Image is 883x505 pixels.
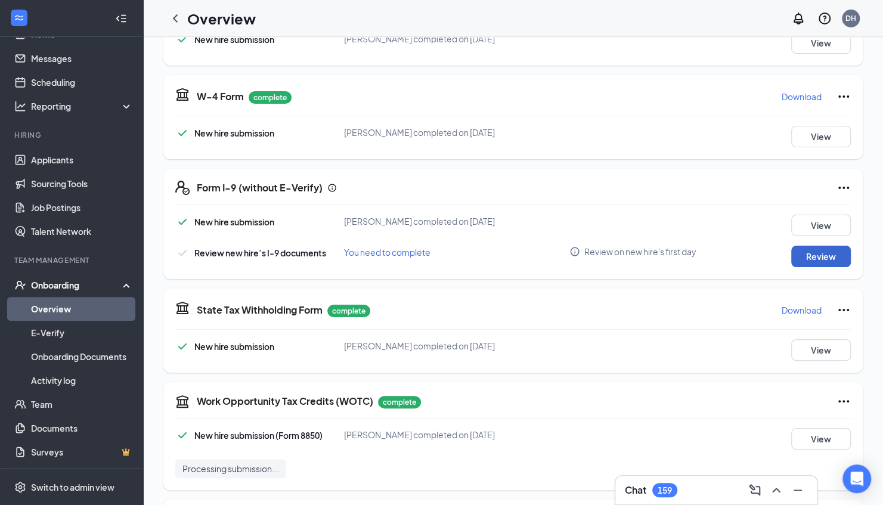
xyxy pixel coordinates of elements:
[31,392,133,416] a: Team
[187,8,256,29] h1: Overview
[194,247,326,258] span: Review new hire’s I-9 documents
[182,463,279,475] span: Processing submission...
[344,429,495,440] span: [PERSON_NAME] completed on [DATE]
[344,127,495,138] span: [PERSON_NAME] completed on [DATE]
[175,394,190,408] svg: TaxGovernmentIcon
[31,70,133,94] a: Scheduling
[197,303,323,317] h5: State Tax Withholding Form
[14,481,26,493] svg: Settings
[836,181,851,195] svg: Ellipses
[14,100,26,112] svg: Analysis
[175,300,190,315] svg: TaxGovernmentIcon
[31,345,133,368] a: Onboarding Documents
[175,87,190,101] svg: TaxGovernmentIcon
[31,148,133,172] a: Applicants
[327,305,370,317] p: complete
[584,246,696,258] span: Review on new hire's first day
[769,483,783,497] svg: ChevronUp
[31,279,123,291] div: Onboarding
[197,395,373,408] h5: Work Opportunity Tax Credits (WOTC)
[175,32,190,47] svg: Checkmark
[344,247,430,258] span: You need to complete
[378,396,421,408] p: complete
[31,196,133,219] a: Job Postings
[197,90,244,103] h5: W-4 Form
[344,340,495,351] span: [PERSON_NAME] completed on [DATE]
[782,304,822,316] p: Download
[791,483,805,497] svg: Minimize
[175,181,190,195] svg: FormI9EVerifyIcon
[788,481,807,500] button: Minimize
[115,13,127,24] svg: Collapse
[781,300,822,320] button: Download
[748,483,762,497] svg: ComposeMessage
[625,484,646,497] h3: Chat
[194,341,274,352] span: New hire submission
[194,216,274,227] span: New hire submission
[791,126,851,147] button: View
[194,128,274,138] span: New hire submission
[791,32,851,54] button: View
[175,428,190,442] svg: Checkmark
[791,246,851,267] button: Review
[836,303,851,317] svg: Ellipses
[791,339,851,361] button: View
[194,430,323,441] span: New hire submission (Form 8850)
[845,13,856,23] div: DH
[817,11,832,26] svg: QuestionInfo
[31,47,133,70] a: Messages
[249,91,292,104] p: complete
[781,87,822,106] button: Download
[836,89,851,104] svg: Ellipses
[13,12,25,24] svg: WorkstreamLogo
[168,11,182,26] svg: ChevronLeft
[31,100,134,112] div: Reporting
[175,126,190,140] svg: Checkmark
[31,297,133,321] a: Overview
[31,368,133,392] a: Activity log
[31,219,133,243] a: Talent Network
[658,485,672,495] div: 159
[569,246,580,257] svg: Info
[31,172,133,196] a: Sourcing Tools
[836,394,851,408] svg: Ellipses
[745,481,764,500] button: ComposeMessage
[14,130,131,140] div: Hiring
[344,33,495,44] span: [PERSON_NAME] completed on [DATE]
[767,481,786,500] button: ChevronUp
[31,481,114,493] div: Switch to admin view
[842,464,871,493] div: Open Intercom Messenger
[175,215,190,229] svg: Checkmark
[31,440,133,464] a: SurveysCrown
[194,34,274,45] span: New hire submission
[782,91,822,103] p: Download
[31,416,133,440] a: Documents
[791,11,805,26] svg: Notifications
[14,279,26,291] svg: UserCheck
[14,255,131,265] div: Team Management
[791,428,851,450] button: View
[175,246,190,260] svg: Checkmark
[31,321,133,345] a: E-Verify
[197,181,323,194] h5: Form I-9 (without E-Verify)
[344,216,495,227] span: [PERSON_NAME] completed on [DATE]
[327,183,337,193] svg: Info
[791,215,851,236] button: View
[175,339,190,354] svg: Checkmark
